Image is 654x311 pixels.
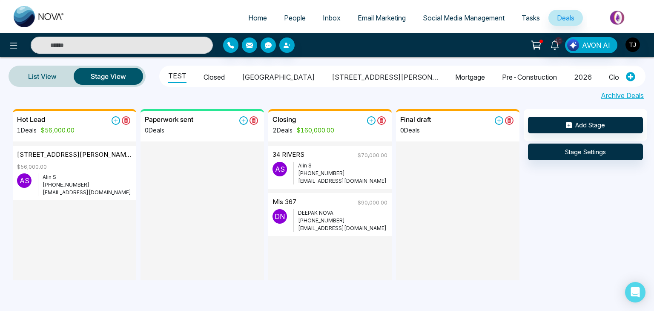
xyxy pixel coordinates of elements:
span: Tasks [522,14,540,22]
div: Open Intercom Messenger [625,282,645,302]
a: People [275,10,314,26]
p: $56,000.00 [17,163,47,171]
p: [PHONE_NUMBER] [298,170,387,177]
li: pre-construction [502,69,557,83]
li: 2026 [574,69,592,83]
p: [EMAIL_ADDRESS][DOMAIN_NAME] [298,225,387,232]
p: Mls 367 [272,197,296,209]
p: 34 RIVERS [272,150,304,162]
p: [PHONE_NUMBER] [298,217,387,225]
p: 2 Deals [272,126,334,135]
li: TEST [168,67,186,83]
h5: Paperwork sent [145,115,193,124]
img: Lead Flow [567,39,579,51]
a: List View [11,66,74,86]
span: People [284,14,306,22]
span: Inbox [323,14,341,22]
button: Stage Settings [528,144,643,160]
p: $70,000.00 [358,152,387,159]
a: Tasks [513,10,548,26]
li: [STREET_ADDRESS][PERSON_NAME] [332,69,438,83]
p: 1 Deals [17,126,75,135]
li: Closed [204,69,225,83]
p: [STREET_ADDRESS][PERSON_NAME] [17,150,132,160]
li: closec 2 [609,69,637,83]
img: User Avatar [625,37,640,52]
p: Alin S [298,162,387,170]
p: [PHONE_NUMBER] [43,181,132,189]
p: Alin S [43,173,132,181]
button: Stage View [74,68,143,85]
a: Email Marketing [349,10,414,26]
p: A S [17,173,32,188]
p: [EMAIL_ADDRESS][DOMAIN_NAME] [298,177,387,185]
p: [EMAIL_ADDRESS][DOMAIN_NAME] [43,189,132,196]
p: D N [272,209,287,224]
span: AVON AI [582,40,610,50]
a: Inbox [314,10,349,26]
h5: Closing [272,115,296,124]
p: 0 Deals [145,126,193,135]
span: Home [248,14,267,22]
span: $56,000.00 [37,127,75,134]
span: 10+ [555,37,562,45]
span: Email Marketing [358,14,406,22]
button: AVON AI [565,37,617,53]
li: [GEOGRAPHIC_DATA] [242,69,315,83]
a: 10+ [545,37,565,52]
span: Social Media Management [423,14,505,22]
a: Social Media Management [414,10,513,26]
a: Archive Deals [601,90,644,101]
a: Home [240,10,275,26]
p: $90,000.00 [358,199,387,207]
li: Mortgage [455,69,485,83]
h5: Hot Lead [17,115,45,124]
img: Market-place.gif [587,8,649,27]
button: Add Stage [528,117,643,133]
span: Deals [557,14,574,22]
a: Deals [548,10,583,26]
p: DEEPAK NOVA [298,209,387,217]
span: $160,000.00 [293,127,334,134]
p: A S [272,162,287,176]
h5: Final draft [400,115,431,124]
p: 0 Deals [400,126,431,135]
img: Nova CRM Logo [14,6,65,27]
